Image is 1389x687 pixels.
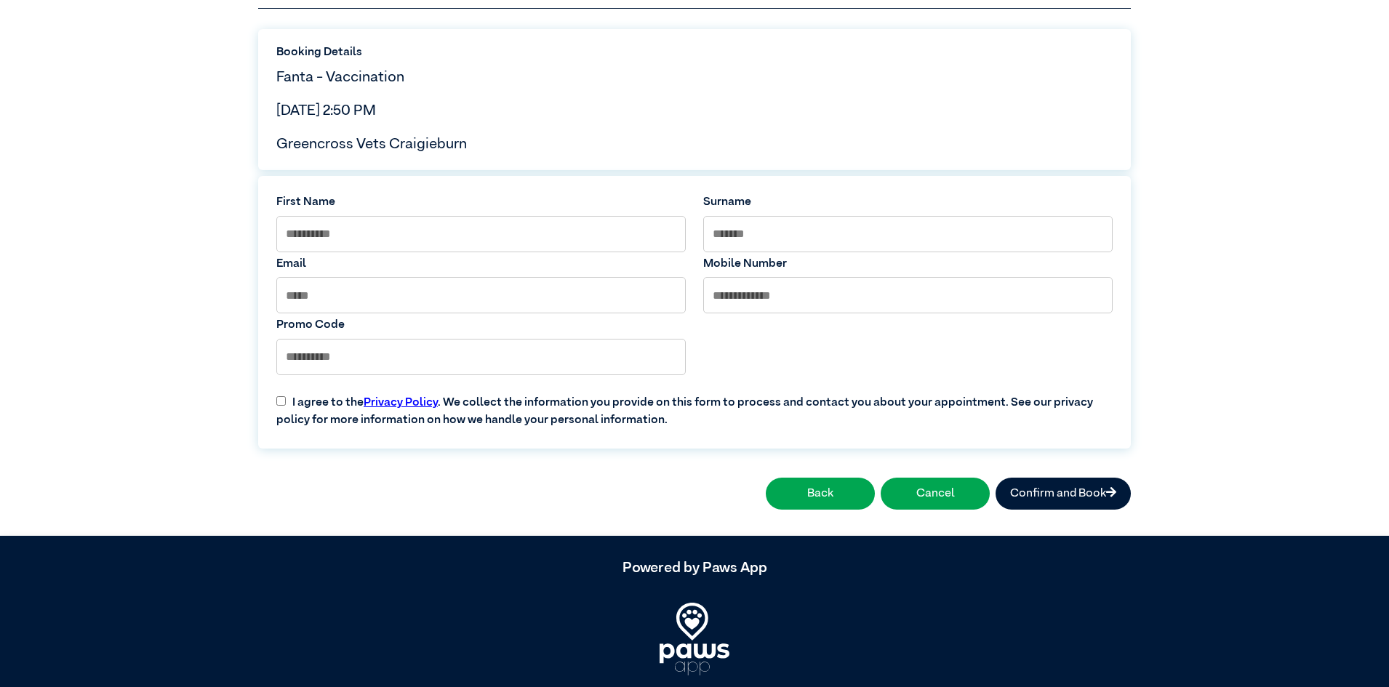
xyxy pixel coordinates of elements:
[703,193,1113,211] label: Surname
[276,44,1113,61] label: Booking Details
[996,478,1131,510] button: Confirm and Book
[660,603,729,675] img: PawsApp
[276,255,686,273] label: Email
[276,396,286,406] input: I agree to thePrivacy Policy. We collect the information you provide on this form to process and ...
[703,255,1113,273] label: Mobile Number
[276,316,686,334] label: Promo Code
[881,478,990,510] button: Cancel
[268,382,1121,429] label: I agree to the . We collect the information you provide on this form to process and contact you a...
[766,478,875,510] button: Back
[276,137,467,151] span: Greencross Vets Craigieburn
[258,559,1131,576] h5: Powered by Paws App
[364,397,438,409] a: Privacy Policy
[276,70,404,84] span: Fanta - Vaccination
[276,103,376,118] span: [DATE] 2:50 PM
[276,193,686,211] label: First Name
